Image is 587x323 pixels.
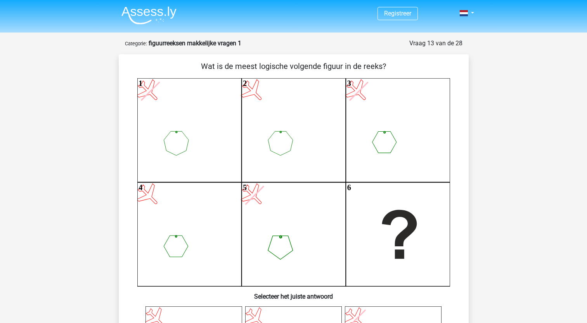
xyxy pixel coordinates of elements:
text: 2 [243,79,247,88]
p: Wat is de meest logische volgende figuur in de reeks? [131,60,456,72]
a: Registreer [384,10,411,17]
text: 5 [243,183,247,192]
img: Assessly [121,6,177,24]
small: Categorie: [125,41,147,46]
h6: Selecteer het juiste antwoord [131,287,456,300]
text: 1 [139,79,142,88]
text: 4 [139,183,142,192]
text: 3 [347,79,351,88]
text: 6 [347,183,351,192]
strong: figuurreeksen makkelijke vragen 1 [149,40,241,47]
div: Vraag 13 van de 28 [409,39,462,48]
